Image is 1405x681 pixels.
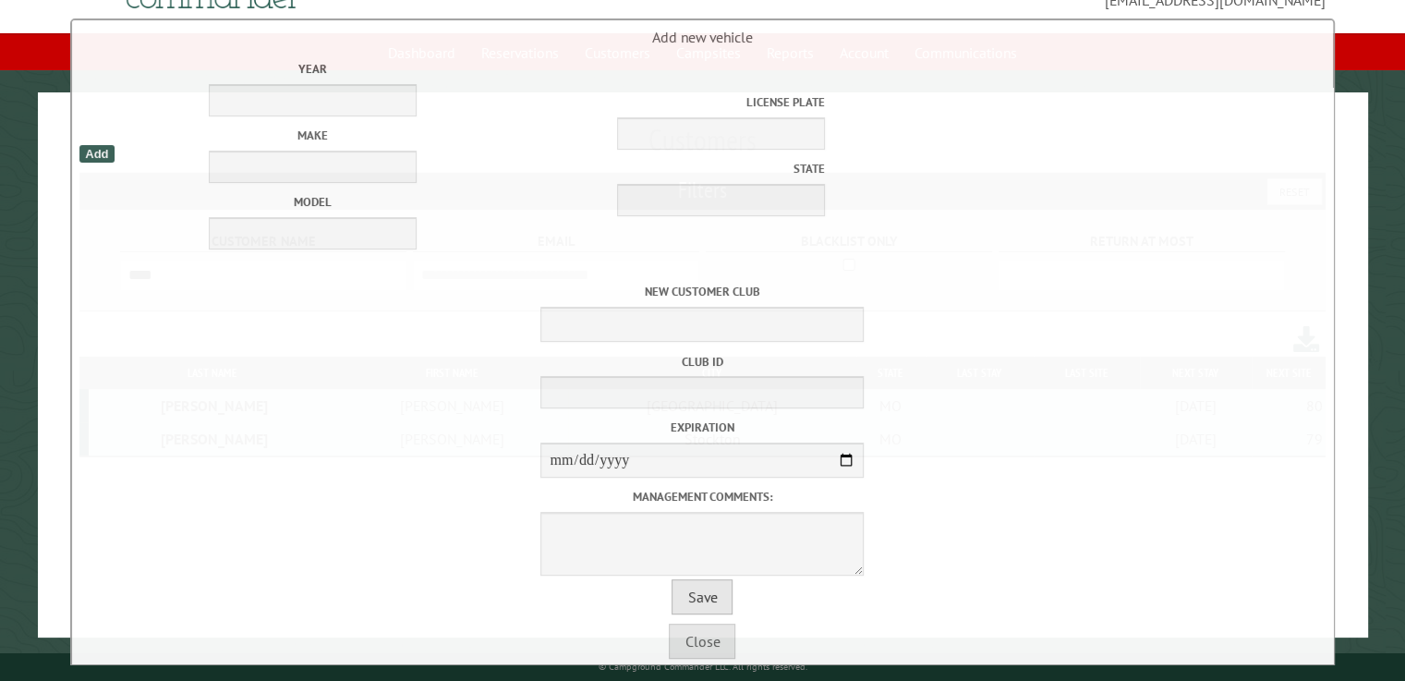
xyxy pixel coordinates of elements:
[669,624,735,659] button: Close
[144,193,481,211] label: Model
[77,488,1328,505] label: Management comments:
[77,28,1328,261] span: Add new vehicle
[144,60,481,78] label: Year
[77,283,1328,300] label: New customer club
[488,160,825,177] label: State
[672,579,733,614] button: Save
[77,353,1328,371] label: Club ID
[144,127,481,144] label: Make
[79,145,114,163] div: Add
[599,661,807,673] small: © Campground Commander LLC. All rights reserved.
[77,419,1328,436] label: Expiration
[488,93,825,111] label: License Plate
